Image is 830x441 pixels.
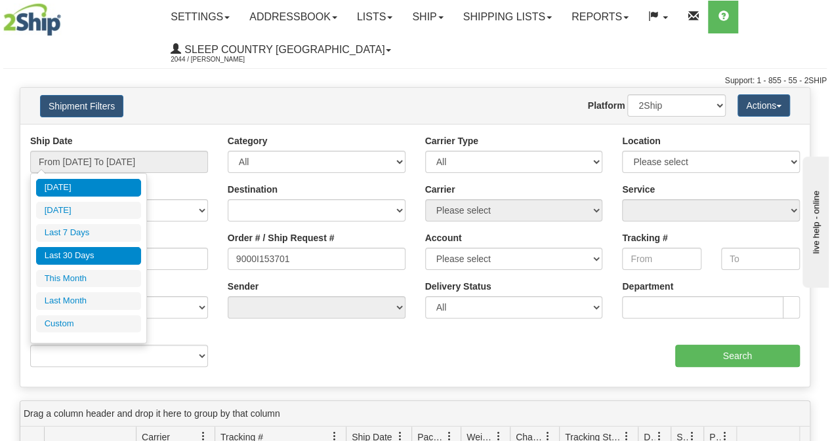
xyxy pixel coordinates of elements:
[181,44,384,55] span: Sleep Country [GEOGRAPHIC_DATA]
[20,401,810,427] div: grid grouping header
[36,315,141,333] li: Custom
[36,247,141,265] li: Last 30 Days
[36,202,141,220] li: [DATE]
[675,345,800,367] input: Search
[36,270,141,288] li: This Month
[588,99,625,112] label: Platform
[425,183,455,196] label: Carrier
[161,1,239,33] a: Settings
[10,11,121,21] div: live help - online
[425,134,478,147] label: Carrier Type
[425,280,491,293] label: Delivery Status
[622,280,673,293] label: Department
[562,1,638,33] a: Reports
[171,53,269,66] span: 2044 / [PERSON_NAME]
[228,134,268,147] label: Category
[721,248,800,270] input: To
[3,3,61,36] img: logo2044.jpg
[737,94,790,117] button: Actions
[425,231,462,244] label: Account
[347,1,402,33] a: Lists
[36,292,141,310] li: Last Month
[800,153,829,287] iframe: chat widget
[402,1,453,33] a: Ship
[36,224,141,242] li: Last 7 Days
[622,134,660,147] label: Location
[228,280,259,293] label: Sender
[453,1,562,33] a: Shipping lists
[40,95,123,117] button: Shipment Filters
[3,75,827,86] div: Support: 1 - 855 - 55 - 2SHIP
[161,33,401,66] a: Sleep Country [GEOGRAPHIC_DATA] 2044 / [PERSON_NAME]
[622,248,701,270] input: From
[622,231,667,244] label: Tracking #
[228,183,278,196] label: Destination
[228,231,335,244] label: Order # / Ship Request #
[36,179,141,197] li: [DATE]
[239,1,347,33] a: Addressbook
[622,183,655,196] label: Service
[30,134,73,147] label: Ship Date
